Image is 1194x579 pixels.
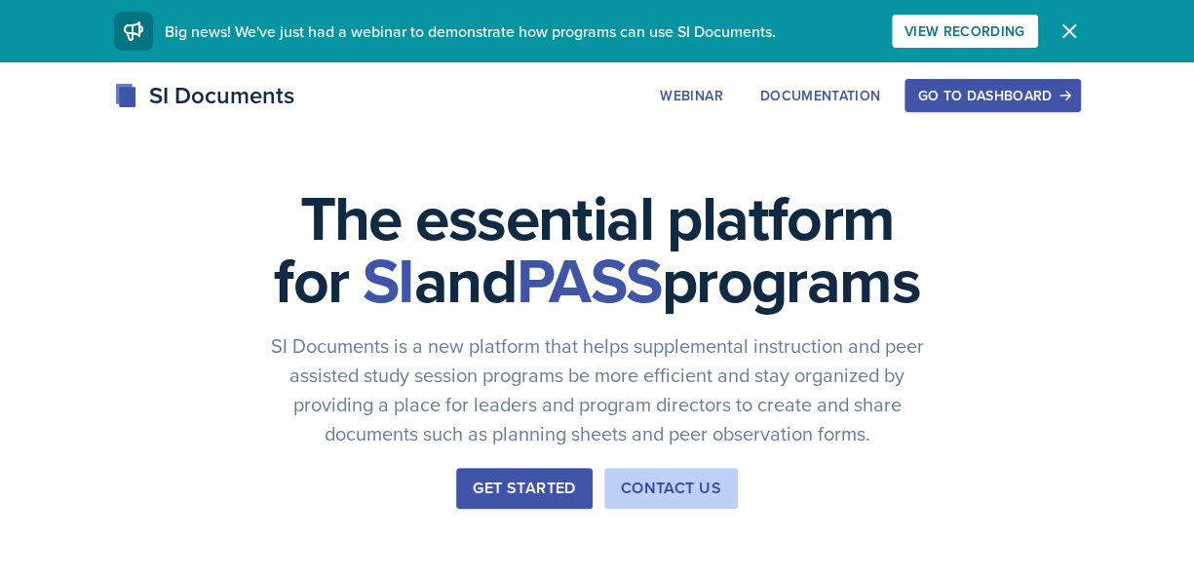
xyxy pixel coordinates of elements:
[114,78,294,113] div: SI Documents
[456,468,592,509] button: Get Started
[905,23,1025,39] div: View Recording
[917,88,1067,103] div: Go to Dashboard
[647,79,735,112] button: Webinar
[165,20,776,42] span: Big news! We've just had a webinar to demonstrate how programs can use SI Documents.
[473,477,575,500] div: Get Started
[760,88,881,103] div: Documentation
[604,468,738,509] button: Contact Us
[892,15,1038,48] button: View Recording
[621,477,721,500] div: Contact Us
[660,88,722,103] div: Webinar
[748,79,894,112] button: Documentation
[905,79,1080,112] button: Go to Dashboard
